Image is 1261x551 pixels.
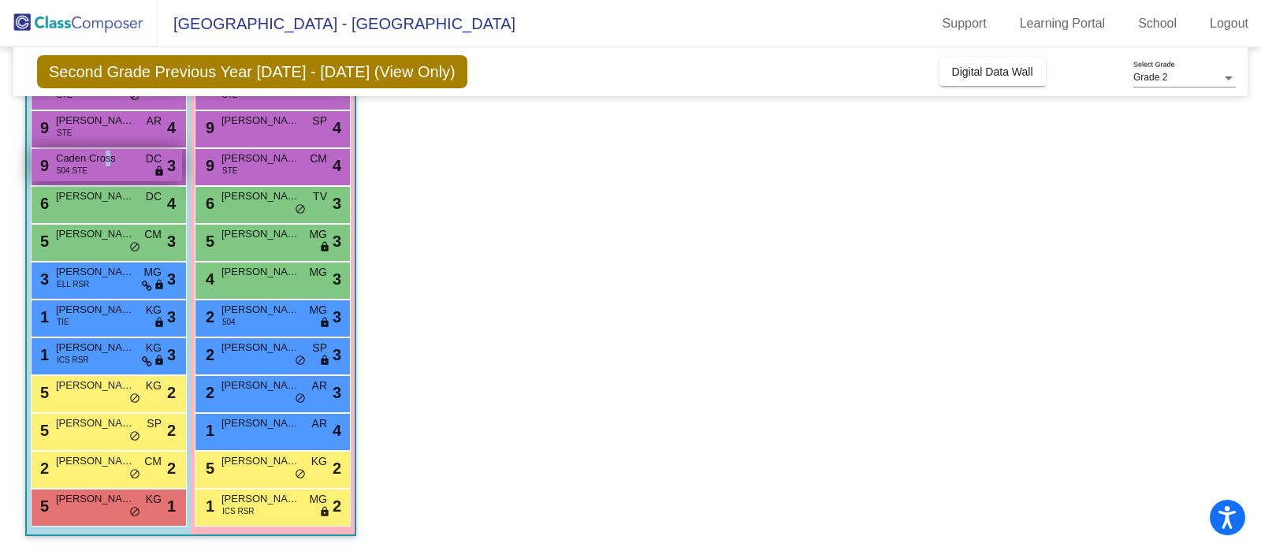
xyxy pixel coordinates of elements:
[333,494,341,518] span: 2
[167,305,176,329] span: 3
[147,113,162,129] span: AR
[36,460,49,477] span: 2
[56,415,135,431] span: [PERSON_NAME]
[158,11,515,36] span: [GEOGRAPHIC_DATA] - [GEOGRAPHIC_DATA]
[952,65,1033,78] span: Digital Data Wall
[221,302,300,318] span: [PERSON_NAME]
[309,226,327,243] span: MG
[36,384,49,401] span: 5
[36,233,49,250] span: 5
[221,113,300,128] span: [PERSON_NAME]
[309,264,327,281] span: MG
[167,192,176,215] span: 4
[56,188,135,204] span: [PERSON_NAME]
[146,340,162,356] span: KG
[167,229,176,253] span: 3
[202,157,214,174] span: 9
[309,491,327,508] span: MG
[221,453,300,469] span: [PERSON_NAME]
[146,188,162,205] span: DC
[202,308,214,326] span: 2
[333,456,341,480] span: 2
[129,506,140,519] span: do_not_disturb_alt
[222,316,236,328] span: 504
[313,188,327,205] span: TV
[202,195,214,212] span: 6
[56,491,135,507] span: [PERSON_NAME]
[333,381,341,404] span: 3
[57,278,89,290] span: ELL RSR
[333,267,341,291] span: 3
[56,226,135,242] span: [PERSON_NAME]
[36,195,49,212] span: 6
[167,343,176,367] span: 3
[36,308,49,326] span: 1
[36,270,49,288] span: 3
[144,453,162,470] span: CM
[167,381,176,404] span: 2
[56,302,135,318] span: [PERSON_NAME]
[202,233,214,250] span: 5
[56,378,135,393] span: [PERSON_NAME]
[129,393,140,405] span: do_not_disturb_alt
[333,116,341,140] span: 4
[295,355,306,367] span: do_not_disturb_alt
[144,226,162,243] span: CM
[167,154,176,177] span: 3
[333,305,341,329] span: 3
[333,229,341,253] span: 3
[167,494,176,518] span: 1
[146,491,162,508] span: KG
[56,151,135,166] span: Caden Cross
[56,264,135,280] span: [PERSON_NAME]
[56,340,135,356] span: [PERSON_NAME]
[312,415,327,432] span: AR
[930,11,999,36] a: Support
[167,116,176,140] span: 4
[36,157,49,174] span: 9
[129,468,140,481] span: do_not_disturb_alt
[202,422,214,439] span: 1
[167,419,176,442] span: 2
[146,378,162,394] span: KG
[221,264,300,280] span: [PERSON_NAME]
[129,241,140,254] span: do_not_disturb_alt
[221,378,300,393] span: [PERSON_NAME]
[1125,11,1189,36] a: School
[129,430,140,443] span: do_not_disturb_alt
[129,90,140,102] span: do_not_disturb_alt
[36,119,49,136] span: 9
[221,226,300,242] span: [PERSON_NAME]
[333,343,341,367] span: 3
[202,384,214,401] span: 2
[202,270,214,288] span: 4
[56,453,135,469] span: [PERSON_NAME]
[309,302,327,318] span: MG
[57,165,87,177] span: 504 STE
[311,453,327,470] span: KG
[319,317,330,329] span: lock
[221,151,300,166] span: [PERSON_NAME]
[154,166,165,178] span: lock
[154,317,165,329] span: lock
[202,460,214,477] span: 5
[146,151,162,167] span: DC
[57,354,89,366] span: ICS RSR
[202,497,214,515] span: 1
[319,355,330,367] span: lock
[312,113,327,129] span: SP
[319,241,330,254] span: lock
[312,378,327,394] span: AR
[36,422,49,439] span: 5
[202,119,214,136] span: 9
[312,340,327,356] span: SP
[222,165,237,177] span: STE
[333,192,341,215] span: 3
[37,55,467,88] span: Second Grade Previous Year [DATE] - [DATE] (View Only)
[167,456,176,480] span: 2
[939,58,1046,86] button: Digital Data Wall
[222,505,255,517] span: ICS RSR
[146,302,162,318] span: KG
[333,419,341,442] span: 4
[310,151,327,167] span: CM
